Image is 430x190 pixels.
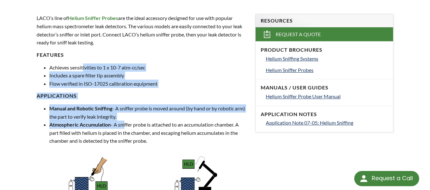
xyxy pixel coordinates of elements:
li: - A sniffer probe is attached to an accumulation chamber. A part filled with helium is placed in ... [49,121,248,145]
span: Request a Quote [276,31,321,38]
a: Helium Sniffing Systems [266,55,388,63]
img: round button [359,174,369,184]
a: Helium Sniffer Probes [266,66,388,74]
li: Includes a spare filter tip assembly [49,71,248,80]
div: Request a Call [372,171,413,186]
li: Flow verified in ISO-17025 calibration equipment [49,80,248,88]
h4: Product Brochures [261,47,388,53]
span: Helium Sniffing Systems [266,56,318,62]
strong: Manual and Robotic Sniffing [49,105,112,111]
span: Helium Sniffer Probes [266,67,314,73]
strong: Atmospheric Accumulation [49,121,111,128]
h4: Resources [261,17,388,24]
p: LACO’s line of are the ideal accessory designed for use with popular helium mass spectrometer lea... [37,14,248,46]
a: Helium Sniffer Probe User Manual [266,92,388,101]
span: Application Note 07-05: Helium Sniffing [266,120,353,126]
span: Helium Sniffer Probe User Manual [266,93,341,99]
h4: Features [37,52,248,58]
li: Achieves sensitivities to 1 x 10-7 atm-cc/sec [49,63,248,72]
a: Request a Quote [256,27,393,41]
div: Request a Call [354,171,419,186]
a: Application Note 07-05: Helium Sniffing [266,119,388,127]
li: - A sniffer probe is moved around (by hand or by robotic arm) the part to verify leak integrity. [49,104,248,121]
h4: Manuals / User Guides [261,84,388,91]
h4: Application Notes [261,111,388,118]
span: Helium Sniffer Probes [68,15,118,21]
h4: Applications [37,93,248,99]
